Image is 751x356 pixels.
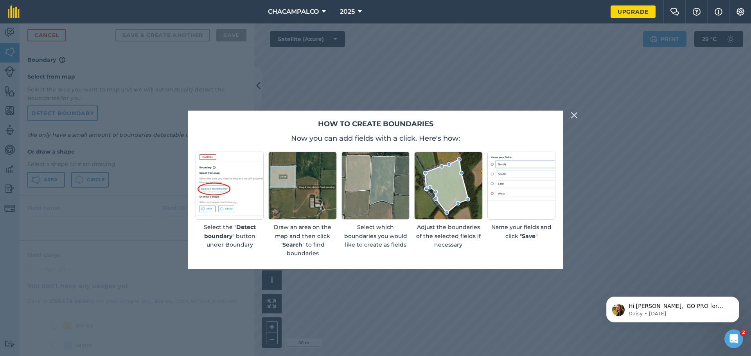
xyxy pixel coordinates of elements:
[268,223,336,258] p: Draw an area on the map and then click " " to find boundaries
[692,8,701,16] img: A question mark icon
[268,7,319,16] span: CHACAMPALCO
[196,223,264,249] p: Select the " " button under Boundary
[724,329,743,348] iframe: Intercom live chat
[341,223,410,249] p: Select which boundaries you would like to create as fields
[204,224,256,239] strong: Detect boundary
[487,152,555,220] img: placeholder
[196,133,555,144] p: Now you can add fields with a click. Here's how:
[670,8,679,16] img: Two speech bubbles overlapping with the left bubble in the forefront
[414,152,482,220] img: Screenshot of an editable boundary
[8,5,20,18] img: fieldmargin Logo
[522,233,535,240] strong: Save
[414,223,482,249] p: Adjust the boundaries of the selected fields if necessary
[268,152,336,220] img: Screenshot of an rectangular area drawn on a map
[736,8,745,16] img: A cog icon
[595,280,751,335] iframe: Intercom notifications message
[487,223,555,240] p: Name your fields and click " "
[611,5,656,18] a: Upgrade
[740,329,747,336] span: 2
[571,111,578,120] img: svg+xml;base64,PHN2ZyB4bWxucz0iaHR0cDovL3d3dy53My5vcmcvMjAwMC9zdmciIHdpZHRoPSIyMiIgaGVpZ2h0PSIzMC...
[340,7,355,16] span: 2025
[341,152,410,220] img: Screenshot of selected fields
[196,152,264,220] img: Screenshot of detect boundary button
[715,7,722,16] img: svg+xml;base64,PHN2ZyB4bWxucz0iaHR0cDovL3d3dy53My5vcmcvMjAwMC9zdmciIHdpZHRoPSIxNyIgaGVpZ2h0PSIxNy...
[282,241,302,248] strong: Search
[196,118,555,130] h2: How to create boundaries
